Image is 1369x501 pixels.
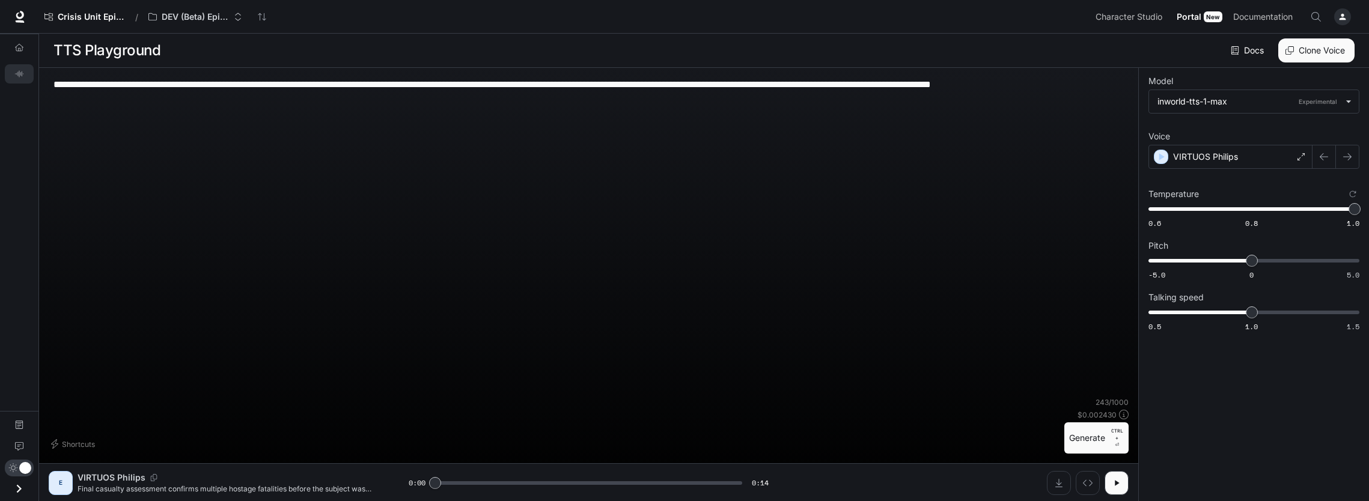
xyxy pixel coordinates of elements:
span: 0:14 [752,477,769,489]
span: 0.6 [1148,218,1161,228]
span: Portal [1177,10,1201,25]
span: 5.0 [1347,270,1359,280]
p: Temperature [1148,190,1199,198]
p: ⏎ [1110,427,1124,449]
span: 1.0 [1347,218,1359,228]
button: Reset to default [1346,187,1359,201]
button: Copy Voice ID [145,474,162,481]
a: Documentation [1228,5,1302,29]
div: inworld-tts-1-maxExperimental [1149,90,1359,113]
span: 1.0 [1245,321,1258,332]
a: Character Studio [1091,5,1171,29]
span: 0.8 [1245,218,1258,228]
span: 0 [1249,270,1254,280]
span: Character Studio [1096,10,1162,25]
div: / [130,11,143,23]
a: Feedback [5,437,34,456]
button: Download audio [1047,471,1071,495]
p: VIRTUOS Philips [1173,151,1238,163]
span: Dark mode toggle [19,461,31,474]
a: Overview [5,38,34,57]
p: Final casualty assessment confirms multiple hostage fatalities before the subject was eliminated ... [78,484,380,494]
p: 243 / 1000 [1096,397,1129,407]
span: 0.5 [1148,321,1161,332]
span: 1.5 [1347,321,1359,332]
p: CTRL + [1110,427,1124,442]
span: 0:00 [409,477,425,489]
button: Sync workspaces [250,5,274,29]
button: Clone Voice [1278,38,1355,62]
span: Crisis Unit Episode 1 [58,12,125,22]
p: DEV (Beta) Episode 1 - Crisis Unit [162,12,229,22]
h1: TTS Playground [53,38,160,62]
a: Crisis Unit Episode 1 [39,5,130,29]
p: Talking speed [1148,293,1204,302]
div: New [1204,11,1222,22]
p: $ 0.002430 [1078,410,1117,420]
p: VIRTUOS Philips [78,472,145,484]
span: -5.0 [1148,270,1165,280]
button: Inspect [1076,471,1100,495]
p: Pitch [1148,241,1168,250]
a: TTS Playground [5,64,34,83]
a: Docs [1228,38,1269,62]
button: Open Command Menu [1304,5,1328,29]
button: Open workspace menu [143,5,248,29]
p: Voice [1148,132,1170,141]
p: Experimental [1296,96,1340,107]
button: GenerateCTRL +⏎ [1064,422,1129,454]
button: Open drawer [5,476,32,501]
a: Documentation [5,415,34,434]
div: E [51,473,70,493]
div: inworld-tts-1-max [1157,96,1340,108]
span: Documentation [1233,10,1293,25]
button: Shortcuts [49,434,100,454]
p: Model [1148,77,1173,85]
a: PortalNew [1172,5,1227,29]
